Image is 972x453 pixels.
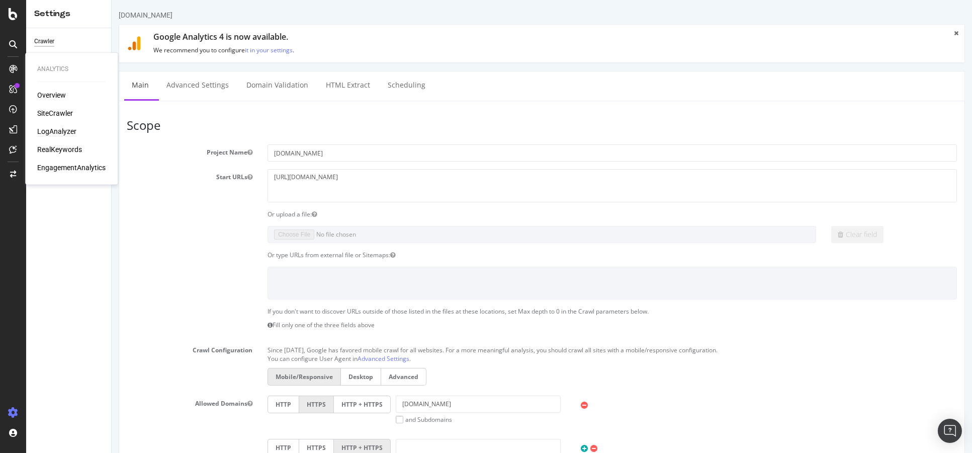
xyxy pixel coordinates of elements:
img: ga4.9118ffdc1441.svg [16,36,30,50]
button: Start URLs [136,173,141,181]
label: Mobile/Responsive [156,368,229,386]
div: Crawler [34,36,54,47]
label: Crawl Configuration [8,342,148,354]
a: Keywords [34,51,104,61]
a: Overview [37,90,66,100]
label: Advanced [270,368,315,386]
div: Analytics [37,65,106,73]
a: EngagementAnalytics [37,163,106,173]
a: RealKeywords [37,144,82,155]
a: HTML Extract [207,71,266,99]
a: Advanced Settings [246,354,298,363]
label: HTTPS [187,396,222,413]
p: You can configure User Agent in . [156,354,845,363]
a: LogAnalyzer [37,126,76,136]
a: Main [13,71,45,99]
label: and Subdomains [284,415,340,424]
label: Project Name [8,144,148,157]
label: HTTP + HTTPS [222,396,279,413]
label: HTTP [156,396,187,413]
h3: Scope [15,119,845,132]
div: [DOMAIN_NAME] [7,10,61,20]
label: Desktop [229,368,270,386]
p: Fill only one of the three fields above [156,321,845,329]
p: Since [DATE], Google has favored mobile crawl for all websites. For a more meaningful analysis, y... [156,342,845,354]
div: Or upload a file: [148,210,853,218]
a: Scheduling [269,71,321,99]
div: Keywords [34,51,61,61]
label: Allowed Domains [8,396,148,408]
a: Domain Validation [127,71,204,99]
a: Advanced Settings [47,71,125,99]
div: Or type URLs from external file or Sitemaps: [148,251,853,259]
label: Start URLs [8,169,148,181]
button: Allowed Domains [136,399,141,408]
a: SiteCrawler [37,108,73,118]
div: Settings [34,8,103,20]
p: We recommend you to configure . [42,46,830,54]
h1: Google Analytics 4 is now available. [42,33,830,42]
p: If you don't want to discover URLs outside of those listed in the files at these locations, set M... [156,307,845,316]
a: Crawler [34,36,104,47]
a: it in your settings [133,46,181,54]
div: Open Intercom Messenger [938,419,962,443]
button: Project Name [136,148,141,157]
textarea: [URL][DOMAIN_NAME] [156,169,845,202]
